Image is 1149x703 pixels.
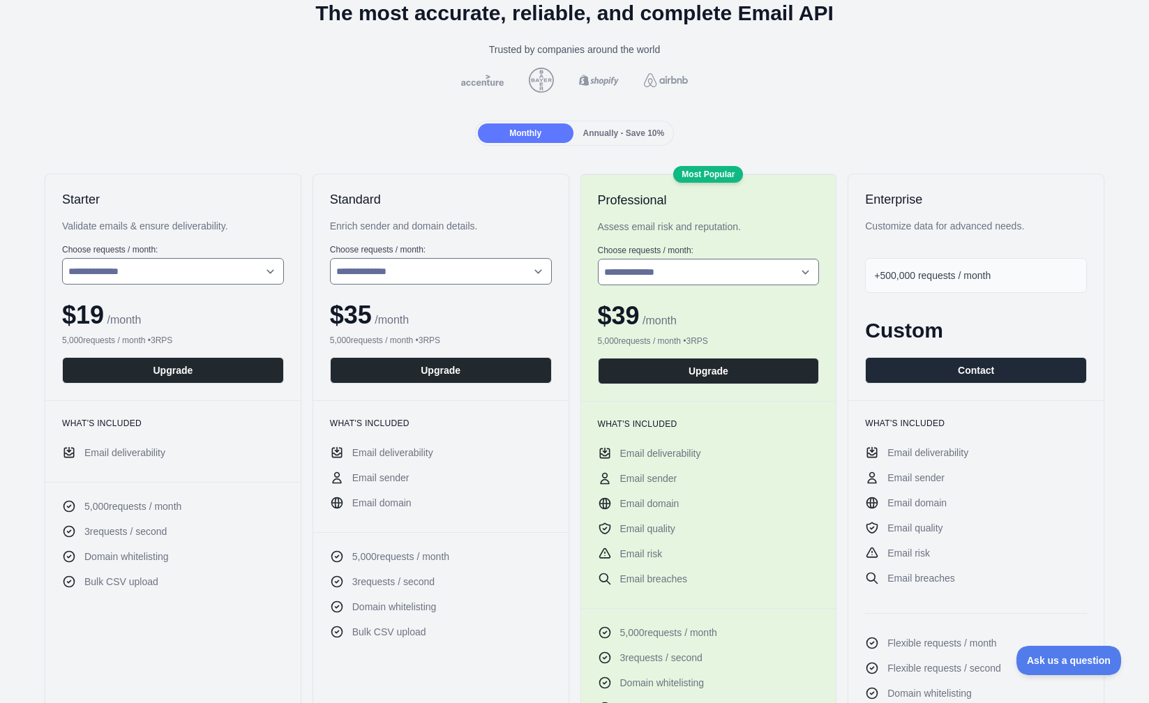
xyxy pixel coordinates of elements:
span: +500,000 requests / month [874,270,991,281]
label: Choose requests / month: [598,245,820,256]
div: Customize data for advanced needs. [865,219,1087,233]
div: Assess email risk and reputation. [598,220,820,234]
iframe: Toggle Customer Support [1016,646,1121,675]
div: Enrich sender and domain details. [330,219,552,233]
label: Choose requests / month: [330,244,552,255]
